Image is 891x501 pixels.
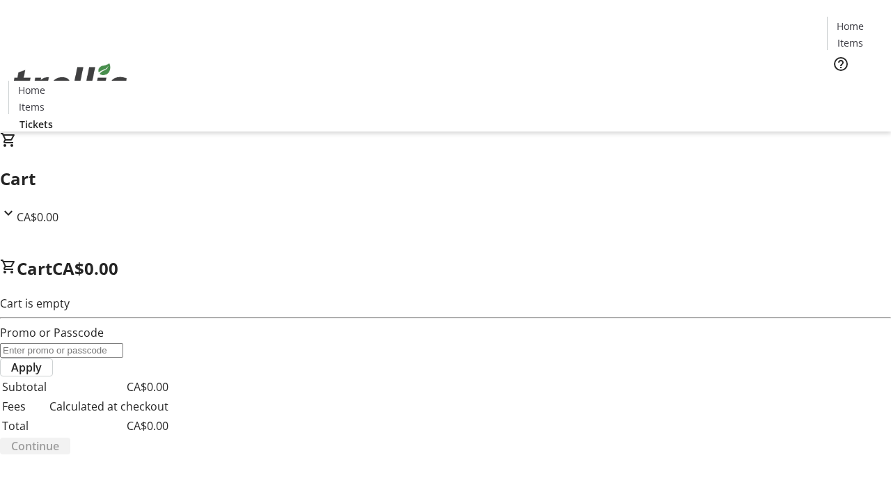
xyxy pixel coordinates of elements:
[827,81,883,95] a: Tickets
[1,378,47,396] td: Subtotal
[1,397,47,415] td: Fees
[49,397,169,415] td: Calculated at checkout
[838,81,872,95] span: Tickets
[52,257,118,280] span: CA$0.00
[11,359,42,376] span: Apply
[837,35,863,50] span: Items
[19,117,53,132] span: Tickets
[837,19,864,33] span: Home
[9,83,54,97] a: Home
[19,100,45,114] span: Items
[49,378,169,396] td: CA$0.00
[828,35,872,50] a: Items
[8,48,132,118] img: Orient E2E Organization AshOsQzoDu's Logo
[827,50,855,78] button: Help
[18,83,45,97] span: Home
[828,19,872,33] a: Home
[1,417,47,435] td: Total
[17,209,58,225] span: CA$0.00
[49,417,169,435] td: CA$0.00
[8,117,64,132] a: Tickets
[9,100,54,114] a: Items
